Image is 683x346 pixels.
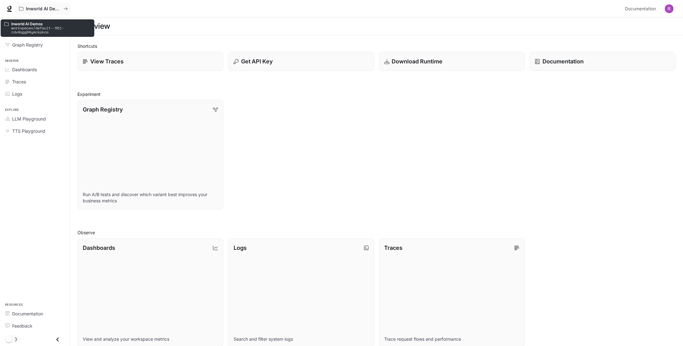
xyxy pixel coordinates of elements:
a: Traces [2,76,67,87]
a: Documentation [622,2,661,15]
h2: Shortcuts [77,43,676,49]
a: Download Runtime [379,52,525,71]
a: Documentation [2,308,67,319]
span: Documentation [625,5,656,13]
span: Documentation [12,310,43,317]
p: Traces [384,244,403,252]
h2: Experiment [77,91,676,97]
span: Dashboards [12,66,37,73]
p: Dashboards [83,244,115,252]
button: All workspaces [16,2,71,15]
span: LLM Playground [12,116,46,122]
p: View Traces [90,57,124,66]
span: Traces [12,78,26,85]
a: LLM Playground [2,113,67,124]
p: Graph Registry [83,105,123,114]
p: Download Runtime [392,57,443,66]
h2: Observe [77,229,676,236]
a: Graph RegistryRun A/B tests and discover which variant best improves your business metrics [77,100,223,209]
button: Get API Key [228,52,374,71]
span: Logs [12,91,22,97]
p: View and analyze your workspace metrics [83,336,218,342]
p: Inworld AI Demos [26,6,61,12]
a: View Traces [77,52,223,71]
p: Get API Key [241,57,273,66]
span: TTS Playground [12,128,45,134]
span: Dark mode toggle [6,336,12,343]
p: Documentation [542,57,584,66]
button: User avatar [663,2,676,15]
a: Dashboards [2,64,67,75]
a: TTS Playground [2,126,67,136]
a: Logs [2,88,67,99]
p: Search and filter system logs [234,336,369,342]
a: Feedback [2,320,67,331]
p: Trace request flows and performance [384,336,520,342]
button: Close drawer [51,333,65,346]
a: Documentation [530,52,676,71]
p: Run A/B tests and discover which variant best improves your business metrics [83,191,218,204]
p: Inworld AI Demos [11,22,91,26]
p: workspaces/default--56j-rdv9qgg04ymckpkca [11,26,91,34]
span: Graph Registry [12,42,43,48]
img: User avatar [665,4,674,13]
span: Feedback [12,323,32,329]
a: Graph Registry [2,39,67,50]
p: Logs [234,244,247,252]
